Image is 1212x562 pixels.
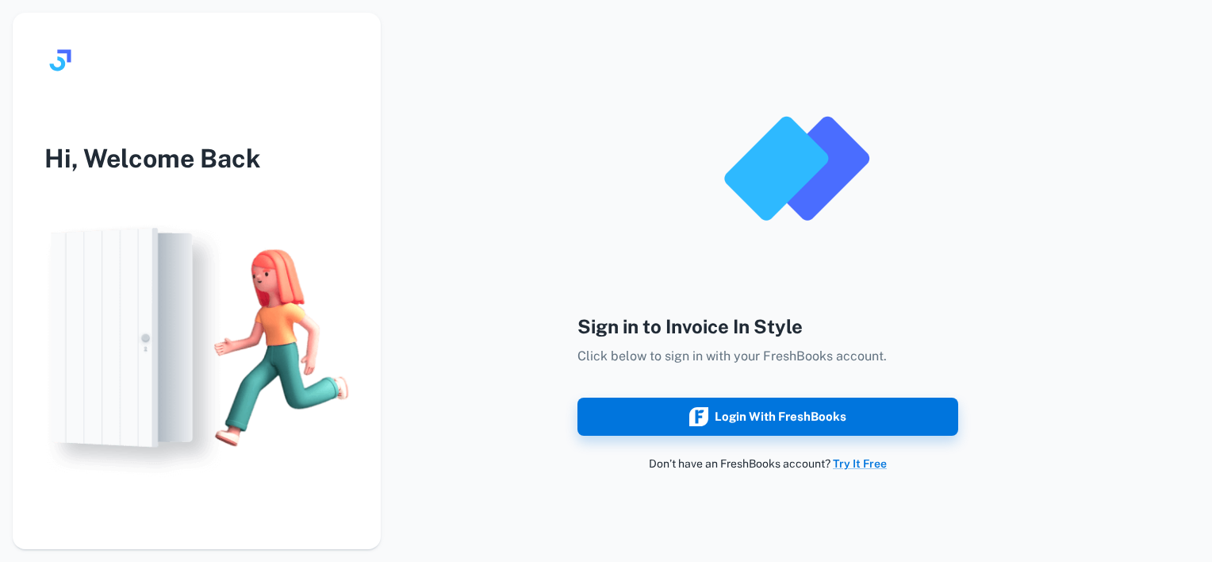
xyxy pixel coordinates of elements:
img: logo.svg [44,44,76,76]
p: Don’t have an FreshBooks account? [577,455,958,472]
button: Login with FreshBooks [577,398,958,436]
a: Try It Free [833,457,887,470]
div: Login with FreshBooks [689,406,846,427]
p: Click below to sign in with your FreshBooks account. [577,347,958,366]
img: logo_invoice_in_style_app.png [717,90,876,248]
h4: Sign in to Invoice In Style [577,312,958,341]
img: login [13,210,381,486]
h3: Hi, Welcome Back [13,140,381,178]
